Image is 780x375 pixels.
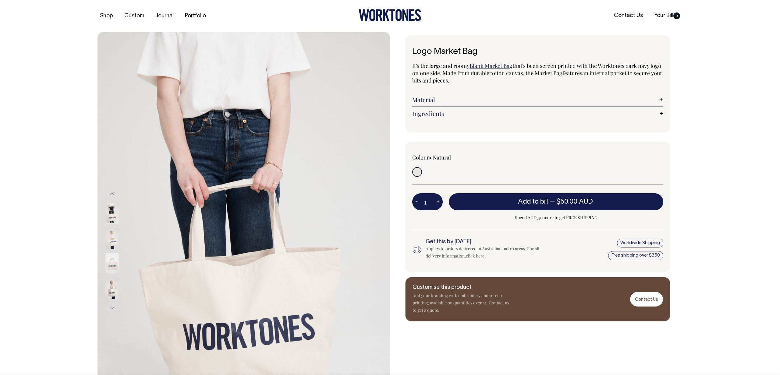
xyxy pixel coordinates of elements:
label: Natural [433,154,451,161]
img: Logo Market Bag [105,203,119,224]
p: Add your branding with embroidery and screen printing, available on quantities over 25. Contact u... [413,292,510,314]
div: Applies to orders delivered in Australian metro areas. For all delivery information, . [426,245,549,260]
a: Shop [97,11,115,21]
h1: Logo Market Bag [412,47,663,57]
span: $50.00 AUD [556,199,593,205]
a: Custom [122,11,147,21]
a: Your Bill0 [652,11,682,21]
span: Add to bill [518,199,548,205]
h6: Get this by [DATE] [426,239,549,245]
span: cotton canvas, the Market Bag [489,69,562,77]
a: Contact Us [612,11,645,21]
a: Contact Us [630,292,663,306]
button: + [433,196,443,208]
button: Add to bill —$50.00 AUD [449,193,663,210]
p: It's the large and roomy that's been screen printed with the Worktones dark navy logo on one side... [412,62,663,84]
a: Ingredients [412,110,663,117]
a: Journal [153,11,176,21]
img: Logo Market Bag [105,253,119,274]
button: - [412,196,421,208]
img: Logo Market Bag [105,278,119,299]
span: Spend AUD350 more to get FREE SHIPPING [449,214,663,221]
a: Blank Market Bag [470,62,512,69]
span: an internal pocket to secure your bits and pieces. [412,69,662,84]
button: Next [108,301,117,314]
a: Portfolio [183,11,208,21]
button: Previous [108,187,117,201]
a: click here [466,253,484,259]
span: 0 [673,12,680,19]
h6: Customise this product [413,285,510,291]
a: Material [412,96,663,103]
span: features [562,69,582,77]
span: • [429,154,431,161]
div: Colour [412,154,513,161]
img: Logo Market Bag [105,228,119,249]
span: — [549,199,594,205]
